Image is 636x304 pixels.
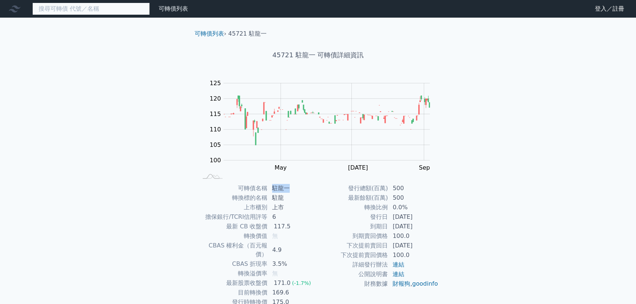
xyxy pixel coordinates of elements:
[198,241,268,259] td: CBAS 權利金（百元報價）
[198,269,268,278] td: 轉換溢價率
[268,212,318,222] td: 6
[228,29,267,38] li: 45721 駐龍一
[210,95,221,102] tspan: 120
[318,279,388,289] td: 財務數據
[210,80,221,87] tspan: 125
[159,5,188,12] a: 可轉債列表
[318,193,388,203] td: 最新餘額(百萬)
[393,271,404,278] a: 連結
[268,288,318,297] td: 169.6
[393,280,410,287] a: 財報狗
[318,231,388,241] td: 到期賣回價格
[318,260,388,269] td: 詳細發行辦法
[198,222,268,231] td: 最新 CB 收盤價
[388,203,438,212] td: 0.0%
[388,184,438,193] td: 500
[210,111,221,117] tspan: 115
[388,193,438,203] td: 500
[198,231,268,241] td: 轉換價值
[393,261,404,268] a: 連結
[224,96,430,145] g: Series
[198,184,268,193] td: 可轉債名稱
[198,288,268,297] td: 目前轉換價
[198,259,268,269] td: CBAS 折現率
[589,3,630,15] a: 登入／註冊
[318,241,388,250] td: 下次提前賣回日
[198,278,268,288] td: 最新股票收盤價
[206,80,441,171] g: Chart
[195,29,226,38] li: ›
[198,212,268,222] td: 擔保銀行/TCRI信用評等
[412,280,438,287] a: goodinfo
[318,212,388,222] td: 發行日
[198,203,268,212] td: 上市櫃別
[388,250,438,260] td: 100.0
[198,193,268,203] td: 轉換標的名稱
[388,222,438,231] td: [DATE]
[195,30,224,37] a: 可轉債列表
[272,232,278,239] span: 無
[318,269,388,279] td: 公開說明書
[419,164,430,171] tspan: Sep
[318,184,388,193] td: 發行總額(百萬)
[268,241,318,259] td: 4.9
[32,3,150,15] input: 搜尋可轉債 代號／名稱
[599,269,636,304] iframe: Chat Widget
[318,222,388,231] td: 到期日
[268,203,318,212] td: 上市
[210,141,221,148] tspan: 105
[388,279,438,289] td: ,
[189,50,447,60] h1: 45721 駐龍一 可轉債詳細資訊
[272,270,278,277] span: 無
[274,164,286,171] tspan: May
[210,126,221,133] tspan: 110
[388,212,438,222] td: [DATE]
[318,203,388,212] td: 轉換比例
[348,164,368,171] tspan: [DATE]
[388,241,438,250] td: [DATE]
[268,184,318,193] td: 駐龍一
[210,157,221,164] tspan: 100
[318,250,388,260] td: 下次提前賣回價格
[268,193,318,203] td: 駐龍
[599,269,636,304] div: 聊天小工具
[272,279,292,287] div: 171.0
[272,222,292,231] div: 117.5
[388,231,438,241] td: 100.0
[292,280,311,286] span: (-1.7%)
[268,259,318,269] td: 3.5%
